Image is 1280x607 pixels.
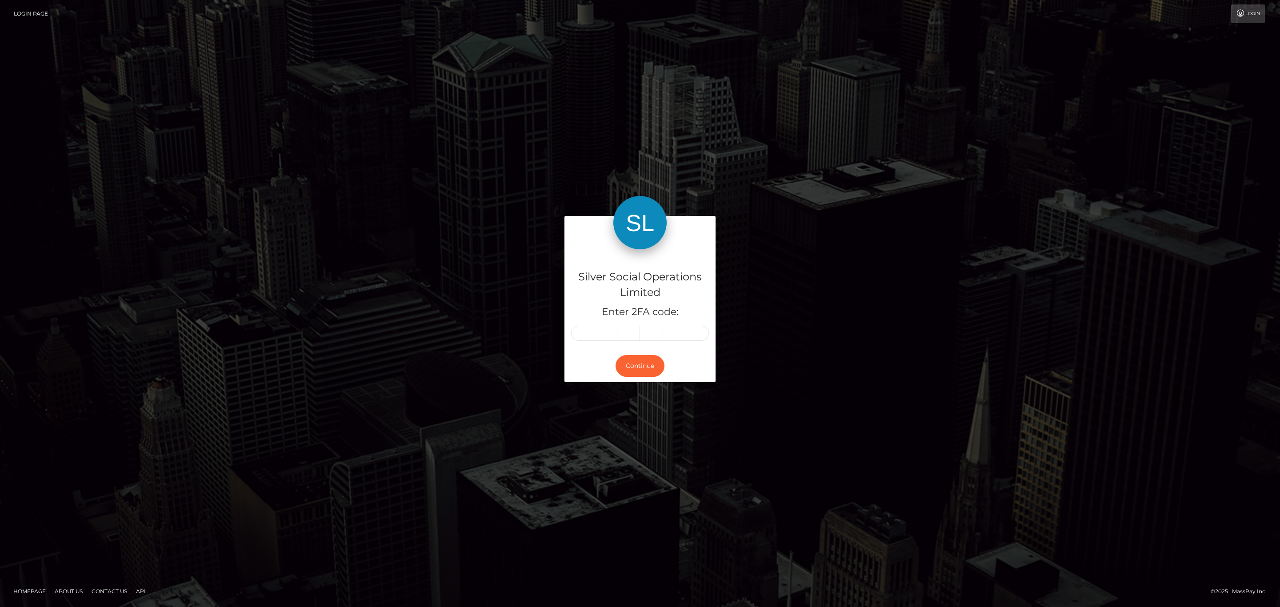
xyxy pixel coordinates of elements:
a: API [132,584,149,598]
button: Continue [616,355,664,377]
h5: Enter 2FA code: [571,305,709,319]
a: Login Page [14,4,48,23]
h4: Silver Social Operations Limited [571,269,709,300]
a: Login [1231,4,1265,23]
img: Silver Social Operations Limited [613,196,667,249]
a: Contact Us [88,584,131,598]
a: Homepage [10,584,49,598]
div: © 2025 , MassPay Inc. [1211,587,1273,596]
a: About Us [51,584,86,598]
